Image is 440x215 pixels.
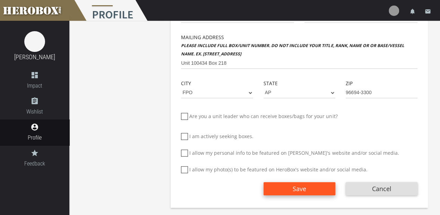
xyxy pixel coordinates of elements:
[181,165,367,173] label: I allow my photo(s) to be featured on HeroBox's website and/or social media.
[24,31,45,52] img: image
[425,8,431,15] i: email
[14,53,55,61] a: [PERSON_NAME]
[181,132,253,140] label: I am actively seeking boxes.
[346,79,353,87] label: Zip
[293,185,306,193] span: Save
[264,182,335,195] button: Save
[264,79,278,87] label: State
[31,123,39,131] i: account_circle
[181,149,399,157] label: I allow my personal info to be featured on [PERSON_NAME]'s website and/or social media.
[346,182,417,195] button: Cancel
[181,33,417,58] label: Mailing Address
[389,6,399,16] img: user-image
[181,43,404,57] b: Please include full box/unit number. Do not include your title, rank, name or or base/vessel name...
[181,112,337,120] label: Are you a unit leader who can receive boxes/bags for your unit?
[409,8,416,15] i: notifications
[181,79,191,87] label: City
